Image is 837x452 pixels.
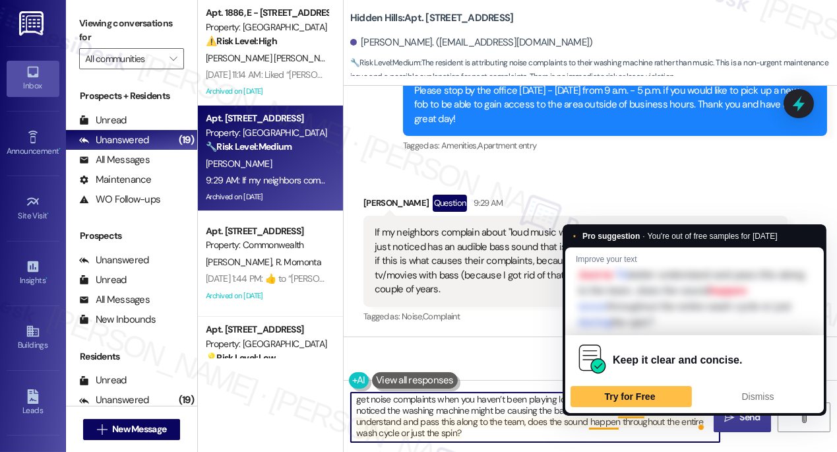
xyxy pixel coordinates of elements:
a: Site Visit • [7,191,59,226]
button: Send [714,403,771,432]
div: WO Follow-ups [79,193,160,207]
div: [PERSON_NAME] [363,195,788,216]
span: New Message [112,422,166,436]
div: Apt. [STREET_ADDRESS] [206,323,328,337]
strong: 🔧 Risk Level: Medium [206,141,292,152]
b: Hidden Hills: Apt. [STREET_ADDRESS] [350,11,514,25]
strong: 🔧 Risk Level: Medium [350,57,420,68]
span: [PERSON_NAME] [206,256,276,268]
div: All Messages [79,153,150,167]
strong: 💡 Risk Level: Low [206,352,276,364]
div: Unread [79,113,127,127]
span: • [47,209,49,218]
div: (19) [175,130,197,150]
div: Archived on [DATE] [204,83,329,100]
div: Property: [GEOGRAPHIC_DATA] [206,126,328,140]
textarea: To enrich screen reader interactions, please activate Accessibility in Grammarly extension settings [351,393,720,442]
i:  [97,424,107,435]
span: • [59,145,61,154]
span: • [46,274,47,283]
i:  [724,412,734,423]
div: Maintenance [79,173,152,187]
div: Property: [GEOGRAPHIC_DATA] [206,20,328,34]
div: Archived on [DATE] [204,189,329,205]
div: Unread [79,273,127,287]
div: If my neighbors complain about "loud music with bass", it's my washing machine, which I have just... [375,226,766,296]
div: Tagged as: [363,307,788,326]
span: R. Mornonta [276,256,321,268]
div: Property: [GEOGRAPHIC_DATA] [206,337,328,351]
button: New Message [83,419,181,440]
div: Property: Commonwealth [206,238,328,252]
div: Unanswered [79,253,149,267]
i:  [170,53,177,64]
input: All communities [85,48,163,69]
div: Prospects + Residents [66,89,197,103]
img: ResiDesk Logo [19,11,46,36]
span: : The resident is attributing noise complaints to their washing machine rather than music. This i... [350,56,837,84]
span: Complaint [423,311,460,322]
div: Prospects [66,229,197,243]
div: Apt. [STREET_ADDRESS] [206,112,328,125]
span: Amenities , [441,140,478,151]
div: Residents [66,350,197,364]
div: Unanswered [79,393,149,407]
span: Send [740,410,760,424]
a: Leads [7,385,59,421]
div: 9:29 AM [470,196,503,210]
a: Insights • [7,255,59,291]
span: Noise , [402,311,423,322]
a: Inbox [7,61,59,96]
div: Apt. 1886, E - [STREET_ADDRESS] [206,6,328,20]
label: Viewing conversations for [79,13,184,48]
span: [PERSON_NAME] [206,158,272,170]
div: Unanswered [79,133,149,147]
div: Tagged as: [403,136,827,155]
a: Buildings [7,320,59,356]
span: Apartment entry [478,140,536,151]
div: Good morning! Please be aware that we have installed a new system on the door to the Clubhouse. T... [414,55,806,126]
div: Question [433,195,468,211]
div: Archived on [DATE] [204,288,329,304]
div: [PERSON_NAME]. ([EMAIL_ADDRESS][DOMAIN_NAME]) [350,36,593,49]
div: Unread [79,373,127,387]
div: Apt. [STREET_ADDRESS] [206,224,328,238]
strong: ⚠️ Risk Level: High [206,35,277,47]
span: [PERSON_NAME] [PERSON_NAME] [206,52,340,64]
div: All Messages [79,293,150,307]
div: (19) [175,390,197,410]
i:  [799,412,809,423]
div: New Inbounds [79,313,156,327]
